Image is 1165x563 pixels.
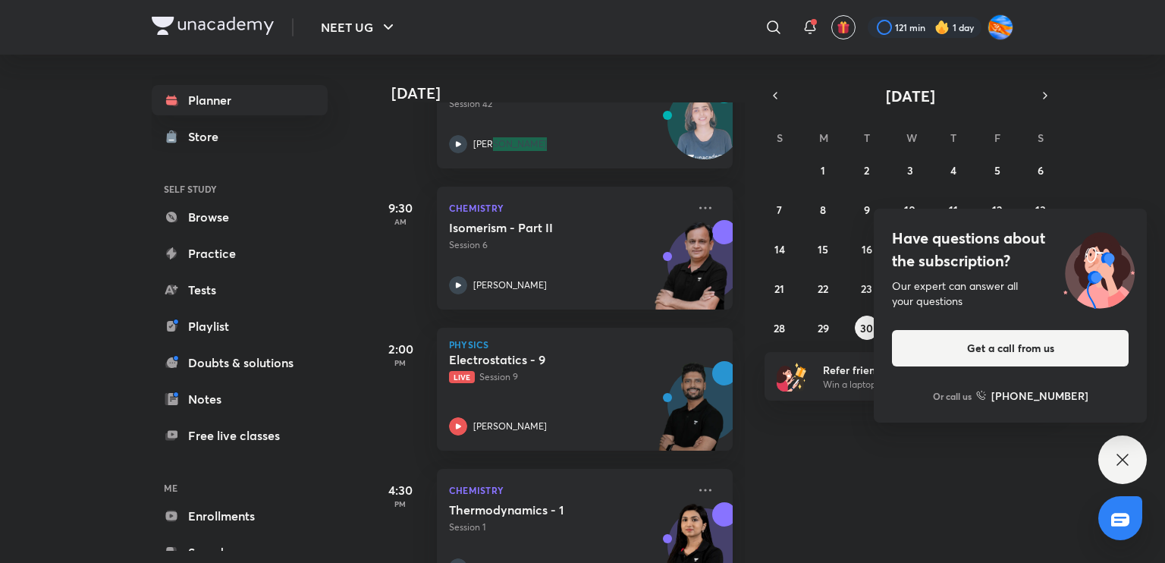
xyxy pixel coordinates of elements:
h6: Refer friends [823,362,1010,378]
button: September 11, 2025 [941,197,966,222]
p: Session 42 [449,97,687,111]
h5: Electrostatics - 9 [449,352,638,367]
abbr: September 12, 2025 [992,203,1002,217]
a: Tests [152,275,328,305]
button: September 5, 2025 [985,158,1010,182]
button: September 2, 2025 [855,158,879,182]
abbr: September 23, 2025 [861,281,872,296]
abbr: Sunday [777,131,783,145]
p: PM [370,499,431,508]
abbr: September 1, 2025 [821,163,825,178]
button: September 22, 2025 [811,276,835,300]
button: September 10, 2025 [898,197,922,222]
img: Company Logo [152,17,274,35]
button: September 13, 2025 [1028,197,1053,222]
img: avatar [837,20,850,34]
a: Company Logo [152,17,274,39]
button: September 6, 2025 [1028,158,1053,182]
abbr: Friday [994,131,1000,145]
button: avatar [831,15,856,39]
p: Session 6 [449,238,687,252]
h5: Thermodynamics - 1 [449,502,638,517]
a: Free live classes [152,420,328,451]
img: Adithya MA [988,14,1013,40]
abbr: Monday [819,131,828,145]
p: Session 9 [449,370,687,384]
abbr: September 7, 2025 [777,203,782,217]
p: Or call us [933,389,972,403]
div: Our expert can answer all your questions [892,278,1129,309]
img: ttu_illustration_new.svg [1051,227,1147,309]
a: [PHONE_NUMBER] [976,388,1088,404]
abbr: September 10, 2025 [904,203,915,217]
abbr: Thursday [950,131,956,145]
abbr: September 30, 2025 [860,321,873,335]
abbr: September 28, 2025 [774,321,785,335]
a: Playlist [152,311,328,341]
p: [PERSON_NAME] [473,420,547,433]
abbr: September 5, 2025 [994,163,1000,178]
h5: 2:00 [370,340,431,358]
span: [DATE] [886,86,935,106]
abbr: September 8, 2025 [820,203,826,217]
p: Win a laptop, vouchers & more [823,378,1010,392]
a: Notes [152,384,328,414]
a: Store [152,121,328,152]
button: September 23, 2025 [855,276,879,300]
abbr: September 21, 2025 [774,281,784,296]
p: Physics [449,340,721,349]
p: [PERSON_NAME] [473,278,547,292]
button: September 30, 2025 [855,316,879,340]
a: Practice [152,238,328,269]
img: Avatar [668,93,741,166]
p: Chemistry [449,481,687,499]
h6: SELF STUDY [152,176,328,202]
button: September 28, 2025 [768,316,792,340]
abbr: September 14, 2025 [774,242,785,256]
p: PM [370,358,431,367]
img: unacademy [649,361,733,466]
p: AM [370,217,431,226]
h6: ME [152,475,328,501]
div: Store [188,127,228,146]
p: Session 1 [449,521,687,534]
abbr: September 13, 2025 [1035,203,1046,217]
button: Get a call from us [892,330,1129,366]
button: September 9, 2025 [855,197,879,222]
button: September 29, 2025 [811,316,835,340]
abbr: September 4, 2025 [950,163,956,178]
abbr: September 29, 2025 [818,321,829,335]
a: Doubts & solutions [152,348,328,378]
abbr: September 15, 2025 [818,242,828,256]
h5: Isomerism - Part II [449,220,638,235]
h4: [DATE] [391,84,748,102]
h4: Have questions about the subscription? [892,227,1129,272]
abbr: September 16, 2025 [862,242,872,256]
button: September 14, 2025 [768,237,792,261]
abbr: September 11, 2025 [949,203,958,217]
p: Chemistry [449,199,687,217]
button: NEET UG [312,12,407,42]
abbr: September 2, 2025 [864,163,869,178]
img: streak [934,20,950,35]
img: unacademy [649,220,733,325]
h5: 4:30 [370,481,431,499]
abbr: Wednesday [906,131,917,145]
button: September 4, 2025 [941,158,966,182]
button: [DATE] [786,85,1035,106]
p: [PERSON_NAME] [473,137,547,151]
abbr: Tuesday [864,131,870,145]
h5: 9:30 [370,199,431,217]
abbr: September 6, 2025 [1038,163,1044,178]
button: September 21, 2025 [768,276,792,300]
img: referral [777,361,807,392]
button: September 15, 2025 [811,237,835,261]
button: September 16, 2025 [855,237,879,261]
abbr: Saturday [1038,131,1044,145]
abbr: September 9, 2025 [864,203,870,217]
button: September 1, 2025 [811,158,835,182]
span: Live [449,371,475,383]
button: September 7, 2025 [768,197,792,222]
abbr: September 22, 2025 [818,281,828,296]
button: September 8, 2025 [811,197,835,222]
